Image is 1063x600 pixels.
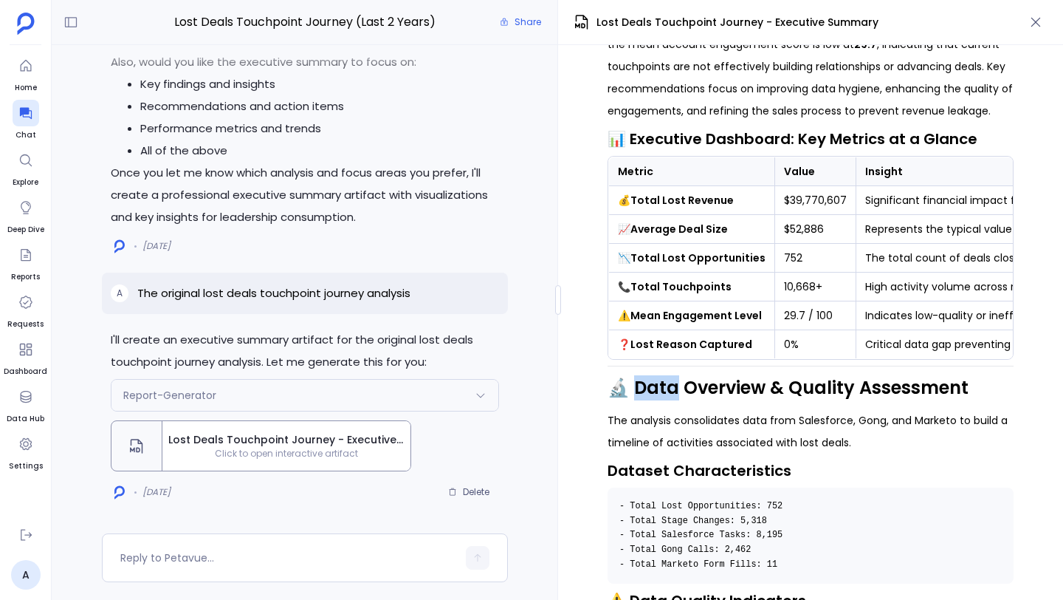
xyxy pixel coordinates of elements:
[142,240,171,252] span: [DATE]
[140,117,499,140] li: Performance metrics and trends
[7,194,44,236] a: Deep Dive
[630,308,762,323] strong: Mean Engagement Level
[438,481,499,503] button: Delete
[7,224,44,236] span: Deep Dive
[13,147,39,188] a: Explore
[17,13,35,35] img: petavue logo
[13,52,39,94] a: Home
[11,271,40,283] span: Reports
[630,279,732,294] strong: Total Touchpoints
[609,244,775,273] td: 📉
[630,250,766,265] strong: Total Lost Opportunities
[775,301,856,330] td: 29.7 / 100
[775,186,856,215] td: $39,770,607
[111,329,499,373] p: I'll create an executive summary artifact for the original lost deals touchpoint journey analysis...
[463,486,489,498] span: Delete
[9,431,43,472] a: Settings
[775,273,856,301] td: 10,668+
[630,193,734,208] strong: Total Lost Revenue
[609,330,775,359] td: ❓
[619,501,793,570] code: - Total Lost Opportunities: 752 - Total Stage Changes: 5,318 - Total Salesforce Tasks: 8,195 - To...
[111,162,499,228] p: Once you let me know which analysis and focus areas you prefer, I'll create a professional execut...
[775,157,856,186] th: Value
[491,12,550,33] button: Share
[13,129,39,141] span: Chat
[775,215,856,244] td: $52,886
[608,460,1014,482] h3: Dataset Characteristics
[609,186,775,215] td: 💰
[630,337,752,352] strong: Lost Reason Captured
[596,15,878,30] span: Lost Deals Touchpoint Journey - Executive Summary
[123,388,216,403] span: Report-Generator
[165,13,444,32] span: Lost Deals Touchpoint Journey (Last 2 Years)
[111,420,411,471] button: Lost Deals Touchpoint Journey - Executive SummaryClick to open interactive artifact
[9,460,43,472] span: Settings
[609,157,775,186] th: Metric
[608,409,1014,454] p: The analysis consolidates data from Salesforce, Gong, and Marketo to build a timeline of activiti...
[7,289,44,330] a: Requests
[114,485,125,500] img: logo
[140,140,499,162] li: All of the above
[7,383,44,425] a: Data Hub
[4,366,47,378] span: Dashboard
[775,244,856,273] td: 752
[13,177,39,188] span: Explore
[7,413,44,425] span: Data Hub
[775,330,856,359] td: 0%
[608,375,1014,400] h2: 🔬 Data Overview & Quality Assessment
[117,287,123,299] span: A
[515,16,541,28] span: Share
[137,284,410,302] p: The original lost deals touchpoint journey analysis
[114,239,125,253] img: logo
[630,222,728,236] strong: Average Deal Size
[11,242,40,283] a: Reports
[162,448,410,460] span: Click to open interactive artifact
[609,301,775,330] td: ⚠️
[13,82,39,94] span: Home
[4,336,47,378] a: Dashboard
[168,432,405,448] span: Lost Deals Touchpoint Journey - Executive Summary
[140,73,499,95] li: Key findings and insights
[140,95,499,117] li: Recommendations and action items
[609,215,775,244] td: 📈
[11,560,41,590] a: A
[142,486,171,498] span: [DATE]
[7,318,44,330] span: Requests
[13,100,39,141] a: Chat
[608,128,1014,150] h3: 📊 Executive Dashboard: Key Metrics at a Glance
[609,273,775,301] td: 📞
